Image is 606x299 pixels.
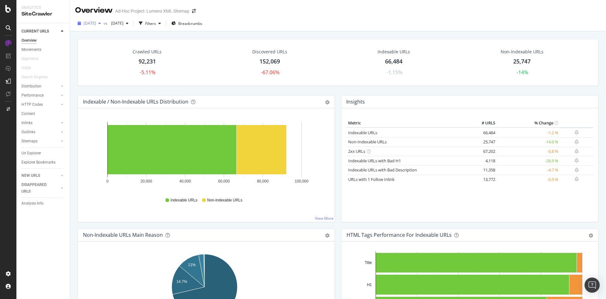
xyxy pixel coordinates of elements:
div: bell-plus [574,167,579,172]
a: Distribution [21,83,59,90]
div: Inlinks [21,120,33,126]
div: gear [325,233,330,238]
div: -14% [517,69,528,76]
div: Overview [21,37,37,44]
span: 2025 Sep. 12th [84,21,96,26]
div: DISAPPEARED URLS [21,182,53,195]
div: Visits [21,65,31,71]
div: Indexable / Non-Indexable URLs Distribution [83,99,188,105]
a: Indexable URLs [348,130,377,135]
button: Breadcrumbs [169,18,205,28]
a: Indexable URLs with Bad Description [348,167,417,173]
div: Distribution [21,83,41,90]
td: -26.9 % [497,156,560,165]
div: Ad-Hoc Project: Lumens XML Sitemap [115,8,189,14]
a: Sitemaps [21,138,59,145]
div: HTML Tags Performance for Indexable URLs [347,232,452,238]
div: Sitemaps [21,138,38,145]
span: vs [104,21,109,26]
text: 100,000 [295,179,309,183]
div: Segments [21,56,39,62]
a: View More [315,216,334,221]
text: 0 [106,179,109,183]
div: Open Intercom Messenger [585,278,600,293]
div: Overview [75,5,113,16]
a: 2xx URLs [348,148,365,154]
div: bell-plus [574,130,579,135]
td: -0.9 % [497,175,560,184]
a: Indexable URLs with Bad H1 [348,158,401,164]
div: Analytics [21,5,65,10]
a: CURRENT URLS [21,28,59,35]
div: Analysis Info [21,200,44,207]
td: -14.0 % [497,137,560,147]
a: Non-Indexable URLs [348,139,387,145]
div: Search Engines [21,74,48,81]
div: 92,231 [139,57,156,66]
span: Breadcrumbs [178,21,202,26]
a: Visits [21,65,37,71]
th: Metric [347,118,472,128]
a: URLs with 1 Follow Inlink [348,176,395,182]
div: Indexable URLs [377,49,410,55]
td: 66,484 [472,128,497,137]
span: 2025 Jul. 3rd [109,21,123,26]
span: Non-Indexable URLs [207,198,242,203]
div: -1.15% [387,69,402,76]
button: [DATE] [109,18,131,28]
td: -4.7 % [497,165,560,175]
svg: A chart. [83,118,326,192]
a: Explorer Bookmarks [21,159,65,166]
div: CURRENT URLS [21,28,49,35]
a: NEW URLS [21,172,59,179]
div: Performance [21,92,44,99]
a: Outlinks [21,129,59,135]
td: 67,202 [472,147,497,156]
button: [DATE] [75,18,104,28]
td: 11,358 [472,165,497,175]
text: Title [365,260,372,265]
td: -1.2 % [497,128,560,137]
text: 11% [188,263,196,267]
text: 60,000 [218,179,230,183]
div: bell-plus [574,176,579,182]
td: 25,747 [472,137,497,147]
th: % Change [497,118,560,128]
h4: Insights [346,98,365,106]
text: 40,000 [179,179,191,183]
div: Movements [21,46,41,53]
span: Indexable URLs [170,198,197,203]
div: HTTP Codes [21,101,43,108]
text: 80,000 [257,179,269,183]
div: Outlinks [21,129,35,135]
div: -67.06% [261,69,280,76]
td: -0.8 % [497,147,560,156]
a: Overview [21,37,65,44]
div: Filters [145,21,156,26]
text: 14.7% [176,279,187,284]
th: # URLS [472,118,497,128]
a: Movements [21,46,65,53]
a: Content [21,111,65,117]
div: Explorer Bookmarks [21,159,56,166]
div: bell-plus [574,149,579,154]
div: 25,747 [513,57,531,66]
a: DISAPPEARED URLS [21,182,59,195]
div: bell-plus [574,158,579,163]
div: Non-Indexable URLs [501,49,544,55]
div: Discovered URLs [252,49,287,55]
td: 4,118 [472,156,497,165]
div: arrow-right-arrow-left [192,9,196,13]
div: bell-plus [574,139,579,144]
a: Analysis Info [21,200,65,207]
a: Url Explorer [21,150,65,157]
td: 13,772 [472,175,497,184]
a: Performance [21,92,59,99]
div: Crawled URLs [133,49,162,55]
div: gear [589,233,593,238]
div: Url Explorer [21,150,41,157]
a: Search Engines [21,74,54,81]
a: Inlinks [21,120,59,126]
div: Non-Indexable URLs Main Reason [83,232,163,238]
